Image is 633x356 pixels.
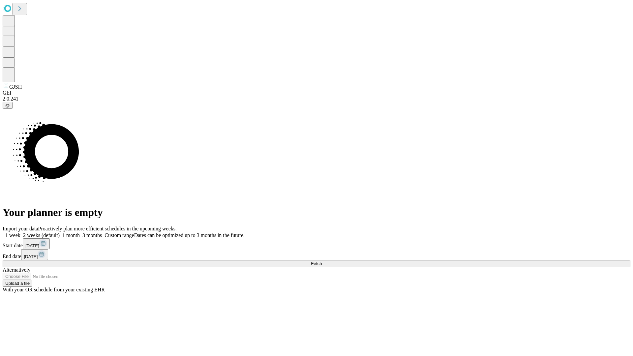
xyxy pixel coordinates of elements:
div: GEI [3,90,630,96]
button: Upload a file [3,280,32,287]
button: [DATE] [21,249,48,260]
span: Proactively plan more efficient schedules in the upcoming weeks. [38,226,177,231]
span: With your OR schedule from your existing EHR [3,287,105,292]
span: Import your data [3,226,38,231]
button: [DATE] [23,238,50,249]
div: 2.0.241 [3,96,630,102]
span: [DATE] [25,243,39,248]
span: Alternatively [3,267,30,273]
div: End date [3,249,630,260]
div: Start date [3,238,630,249]
span: @ [5,103,10,108]
span: GJSH [9,84,22,90]
span: Dates can be optimized up to 3 months in the future. [134,232,245,238]
button: Fetch [3,260,630,267]
span: [DATE] [24,254,38,259]
span: 3 months [82,232,102,238]
span: Fetch [311,261,322,266]
span: 2 weeks (default) [23,232,60,238]
span: 1 month [62,232,80,238]
span: 1 week [5,232,20,238]
span: Custom range [105,232,134,238]
button: @ [3,102,13,109]
h1: Your planner is empty [3,206,630,219]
